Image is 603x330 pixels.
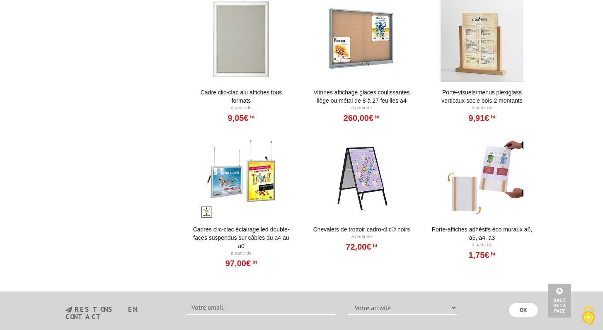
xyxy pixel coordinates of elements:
[190,225,293,250] a: Cadres clic-clac éclairage LED double-faces suspendus sur câbles du A4 au A0
[468,253,495,258] a: 1,75€HT
[489,114,495,120] sup: HT
[509,303,538,317] input: OK
[251,259,257,265] sup: HT
[578,305,599,326] img: Cookies (fenêtre modale)
[468,116,495,120] a: 9,91€HT
[373,114,380,120] sup: HT
[65,306,174,320] h3: restons en contact
[310,225,413,234] a: Chevalets de trottoir Cadro-Clic® Noirs
[186,301,336,315] input: Votre email
[574,302,603,330] button: Cookies (fenêtre modale)
[489,251,495,257] sup: HT
[225,261,257,266] a: 97,00€HT
[431,105,533,111] p: À partir de
[310,234,413,240] p: À partir de
[431,88,533,105] a: Porte-Visuels/Menus Plexiglass Verticaux Socle Bois 2 Montants
[548,284,571,318] a: Haut de la page
[431,225,533,242] a: Porte-affiches adhésifs éco muraux A6, A5, A4, A3
[248,114,254,120] sup: HT
[65,306,72,313] img: newsletter.jpg
[228,116,254,120] a: 9,05€HT
[310,105,413,111] p: À partir de
[346,244,377,249] a: 72,00€HT
[190,105,293,111] p: À partir de
[190,250,293,257] p: À partir de
[371,243,378,248] sup: HT
[431,242,533,248] p: À partir de
[190,88,293,105] a: Cadre Clic-Clac Alu affiches tous formats
[344,116,380,120] a: 260,00€HT
[310,88,413,105] a: Vitrines affichage glaces coulissantes liège ou métal de 8 à 27 feuilles A4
